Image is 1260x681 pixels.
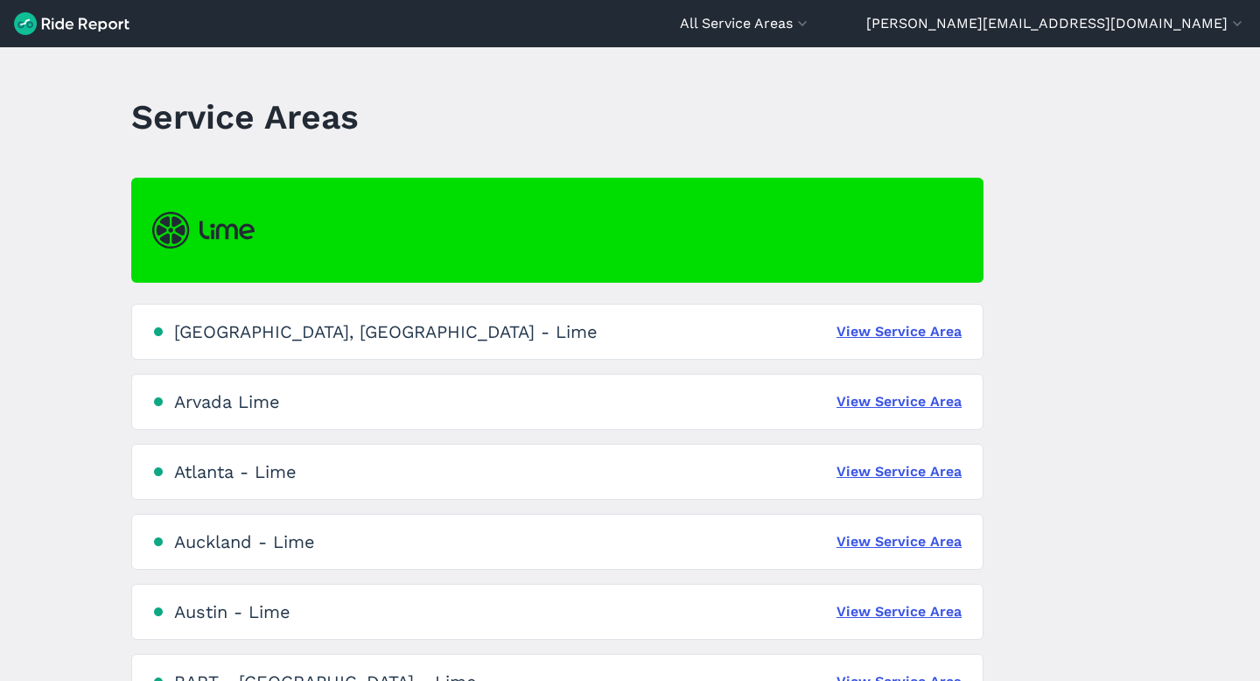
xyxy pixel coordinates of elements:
a: View Service Area [836,601,962,622]
div: Austin - Lime [174,601,290,622]
a: View Service Area [836,321,962,342]
div: [GEOGRAPHIC_DATA], [GEOGRAPHIC_DATA] - Lime [174,321,598,342]
a: View Service Area [836,391,962,412]
button: All Service Areas [680,13,811,34]
div: Atlanta - Lime [174,461,297,482]
div: Auckland - Lime [174,531,315,552]
h1: Service Areas [131,93,359,141]
img: Lime [152,212,255,249]
button: [PERSON_NAME][EMAIL_ADDRESS][DOMAIN_NAME] [866,13,1246,34]
a: View Service Area [836,461,962,482]
a: View Service Area [836,531,962,552]
div: Arvada Lime [174,391,280,412]
img: Ride Report [14,12,129,35]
